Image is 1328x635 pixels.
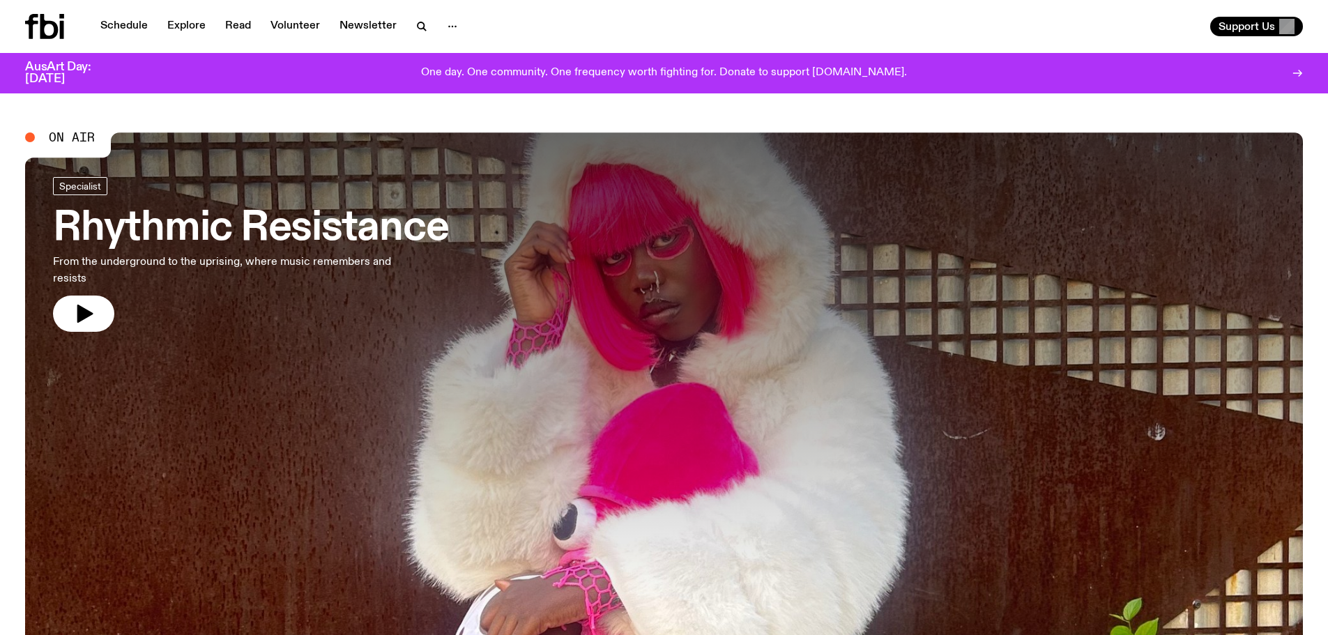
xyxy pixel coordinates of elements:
[53,254,410,287] p: From the underground to the uprising, where music remembers and resists
[1219,20,1275,33] span: Support Us
[25,61,114,85] h3: AusArt Day: [DATE]
[1210,17,1303,36] button: Support Us
[49,131,95,144] span: On Air
[53,209,448,248] h3: Rhythmic Resistance
[217,17,259,36] a: Read
[92,17,156,36] a: Schedule
[262,17,328,36] a: Volunteer
[59,181,101,191] span: Specialist
[331,17,405,36] a: Newsletter
[421,67,907,79] p: One day. One community. One frequency worth fighting for. Donate to support [DOMAIN_NAME].
[53,177,107,195] a: Specialist
[159,17,214,36] a: Explore
[53,177,448,332] a: Rhythmic ResistanceFrom the underground to the uprising, where music remembers and resists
